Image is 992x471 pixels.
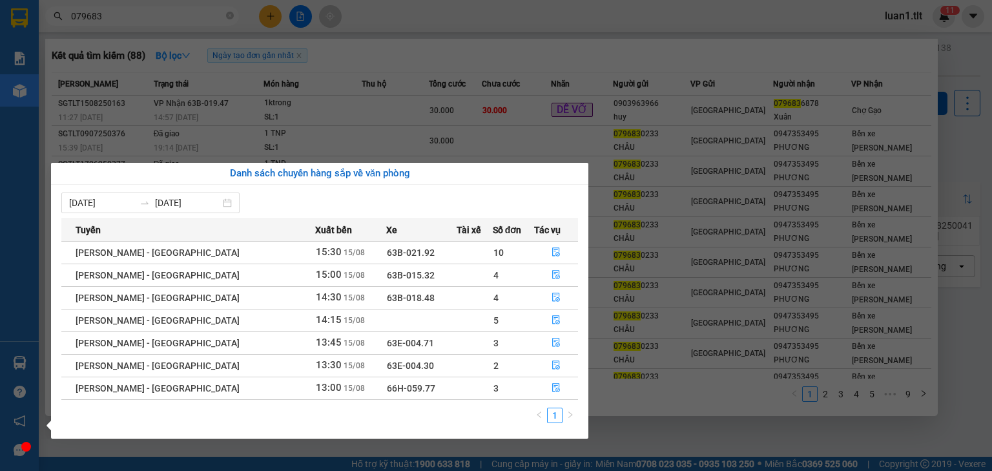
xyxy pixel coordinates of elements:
[552,383,561,393] span: file-done
[315,223,352,237] span: Xuất bến
[535,310,577,331] button: file-done
[552,247,561,258] span: file-done
[493,293,499,303] span: 4
[552,338,561,348] span: file-done
[76,315,240,326] span: [PERSON_NAME] - [GEOGRAPHIC_DATA]
[535,333,577,353] button: file-done
[493,383,499,393] span: 3
[493,223,522,237] span: Số đơn
[76,270,240,280] span: [PERSON_NAME] - [GEOGRAPHIC_DATA]
[387,338,434,348] span: 63E-004.71
[76,361,240,371] span: [PERSON_NAME] - [GEOGRAPHIC_DATA]
[535,411,543,419] span: left
[387,383,435,393] span: 66H-059.77
[76,383,240,393] span: [PERSON_NAME] - [GEOGRAPHIC_DATA]
[563,408,578,423] li: Next Page
[532,408,547,423] li: Previous Page
[457,223,481,237] span: Tài xế
[535,378,577,399] button: file-done
[316,359,342,371] span: 13:30
[344,361,365,370] span: 15/08
[76,338,240,348] span: [PERSON_NAME] - [GEOGRAPHIC_DATA]
[552,361,561,371] span: file-done
[316,246,342,258] span: 15:30
[316,314,342,326] span: 14:15
[76,223,101,237] span: Tuyến
[76,247,240,258] span: [PERSON_NAME] - [GEOGRAPHIC_DATA]
[493,338,499,348] span: 3
[69,196,134,210] input: Từ ngày
[566,411,574,419] span: right
[316,337,342,348] span: 13:45
[139,198,150,208] span: swap-right
[535,242,577,263] button: file-done
[386,223,397,237] span: Xe
[344,339,365,348] span: 15/08
[344,384,365,393] span: 15/08
[316,291,342,303] span: 14:30
[552,315,561,326] span: file-done
[344,316,365,325] span: 15/08
[316,382,342,393] span: 13:00
[76,293,240,303] span: [PERSON_NAME] - [GEOGRAPHIC_DATA]
[547,408,563,423] li: 1
[552,270,561,280] span: file-done
[344,271,365,280] span: 15/08
[344,293,365,302] span: 15/08
[493,361,499,371] span: 2
[552,293,561,303] span: file-done
[535,355,577,376] button: file-done
[493,247,504,258] span: 10
[387,270,435,280] span: 63B-015.32
[387,293,435,303] span: 63B-018.48
[139,198,150,208] span: to
[548,408,562,423] a: 1
[61,166,578,182] div: Danh sách chuyến hàng sắp về văn phòng
[535,265,577,286] button: file-done
[535,288,577,308] button: file-done
[534,223,561,237] span: Tác vụ
[344,248,365,257] span: 15/08
[493,270,499,280] span: 4
[493,315,499,326] span: 5
[387,247,435,258] span: 63B-021.92
[155,196,220,210] input: Đến ngày
[387,361,434,371] span: 63E-004.30
[563,408,578,423] button: right
[316,269,342,280] span: 15:00
[532,408,547,423] button: left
